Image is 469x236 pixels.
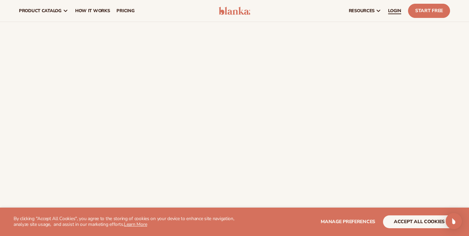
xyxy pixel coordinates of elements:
button: accept all cookies [383,215,455,228]
a: Start Free [408,4,450,18]
a: Learn More [124,221,147,228]
span: LOGIN [388,8,401,14]
span: product catalog [19,8,62,14]
span: resources [349,8,375,14]
span: How It Works [75,8,110,14]
div: Open Intercom Messenger [446,213,462,229]
p: By clicking "Accept All Cookies", you agree to the storing of cookies on your device to enhance s... [14,216,237,228]
span: Manage preferences [321,218,375,225]
button: Manage preferences [321,215,375,228]
span: pricing [116,8,134,14]
img: logo [219,7,251,15]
